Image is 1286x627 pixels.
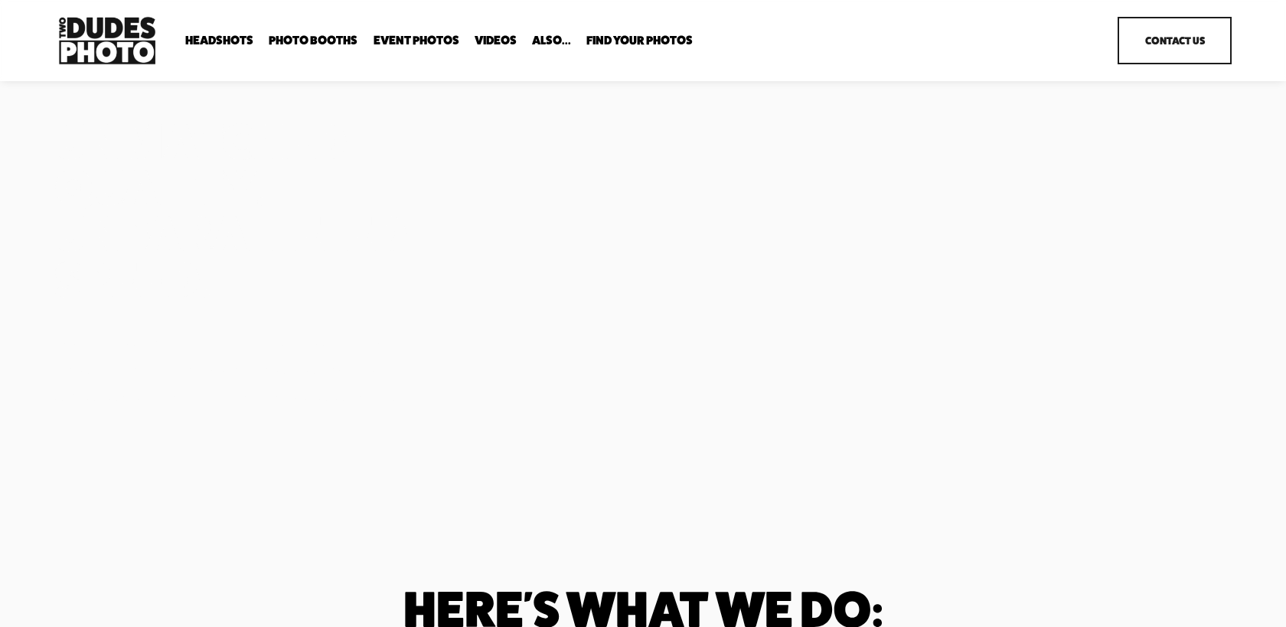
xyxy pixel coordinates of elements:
[532,34,571,47] span: Also...
[374,34,459,48] a: Event Photos
[586,34,693,47] span: Find Your Photos
[54,329,462,407] strong: Two Dudes Photo is a full-service photography & video production agency delivering premium experi...
[269,34,357,47] span: Photo Booths
[532,34,571,48] a: folder dropdown
[54,119,491,302] h1: Unmatched Quality. Unparalleled Speed.
[185,34,253,47] span: Headshots
[475,34,517,48] a: Videos
[185,34,253,48] a: folder dropdown
[586,34,693,48] a: folder dropdown
[269,34,357,48] a: folder dropdown
[1118,17,1232,64] a: Contact Us
[54,13,160,68] img: Two Dudes Photo | Headshots, Portraits &amp; Photo Booths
